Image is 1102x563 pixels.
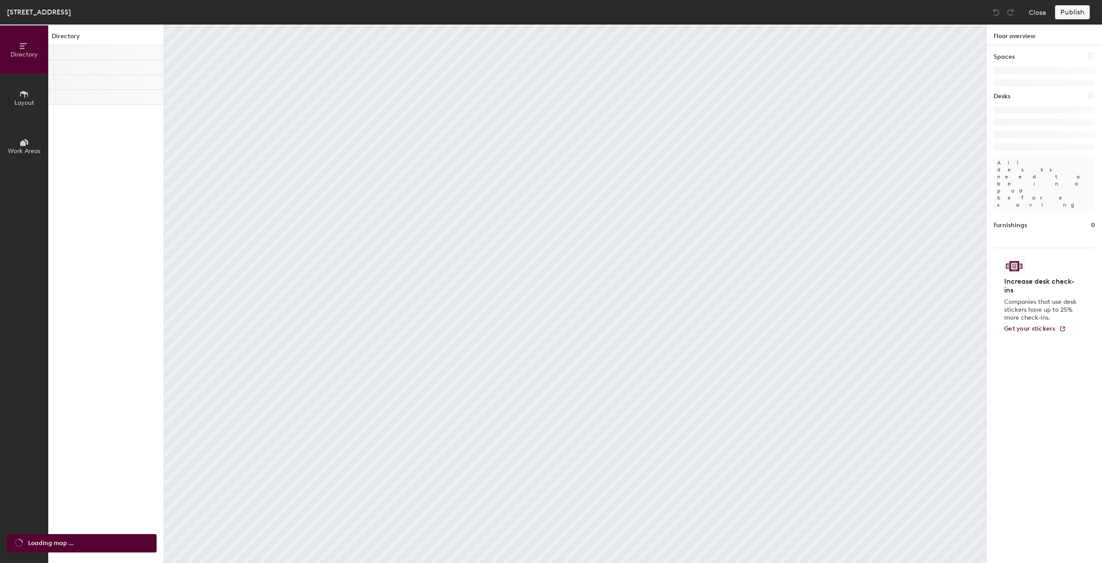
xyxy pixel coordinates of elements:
[1004,298,1079,322] p: Companies that use desk stickers have up to 25% more check-ins.
[994,52,1015,62] h1: Spaces
[164,25,986,563] canvas: Map
[1004,259,1024,274] img: Sticker logo
[1004,325,1066,333] a: Get your stickers
[11,51,38,58] span: Directory
[48,32,164,45] h1: Directory
[994,156,1095,212] p: All desks need to be in a pod before saving
[14,99,34,107] span: Layout
[1029,5,1046,19] button: Close
[992,8,1001,17] img: Undo
[8,147,40,155] span: Work Areas
[1004,277,1079,295] h4: Increase desk check-ins
[7,7,71,18] div: [STREET_ADDRESS]
[994,221,1027,230] h1: Furnishings
[994,92,1010,101] h1: Desks
[987,25,1102,45] h1: Floor overview
[1004,325,1055,332] span: Get your stickers
[1006,8,1015,17] img: Redo
[1091,221,1095,230] h1: 0
[28,538,74,548] span: Loading map ...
